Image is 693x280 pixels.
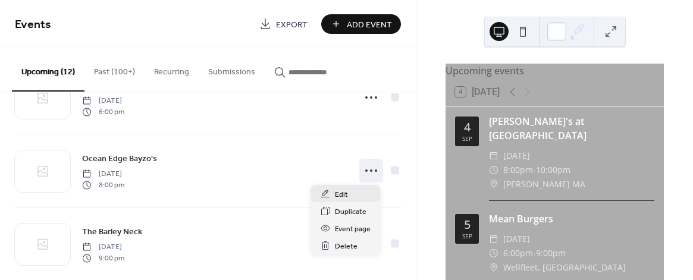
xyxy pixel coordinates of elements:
span: Add Event [347,18,392,31]
span: 8:00pm [503,163,533,177]
span: [DATE] [503,149,530,163]
span: Export [276,18,308,31]
span: The Barley Neck [82,226,142,238]
span: Edit [335,188,348,201]
span: 8:00 pm [82,180,124,190]
div: ​ [489,260,498,275]
span: [DATE] [82,242,124,253]
span: Ocean Edge Bayzo's [82,153,157,165]
span: 9:00pm [536,246,566,260]
button: Upcoming (12) [12,48,84,92]
span: 9:00 pm [82,253,124,263]
div: ​ [489,149,498,163]
button: Past (100+) [84,48,145,90]
div: ​ [489,163,498,177]
span: 6:00pm [503,246,533,260]
span: [DATE] [82,96,124,106]
div: Upcoming events [446,64,664,78]
div: Sep [462,233,472,239]
button: Add Event [321,14,401,34]
div: 4 [464,121,471,133]
span: Events [15,13,51,36]
div: [PERSON_NAME]'s at [GEOGRAPHIC_DATA] [489,114,654,143]
span: Event page [335,223,371,235]
a: Export [250,14,316,34]
div: ​ [489,246,498,260]
span: [DATE] [82,169,124,180]
span: 10:00pm [536,163,570,177]
span: 6:00 pm [82,106,124,117]
div: Mean Burgers [489,212,654,226]
span: [DATE] [503,232,530,246]
span: - [533,246,536,260]
div: 5 [464,219,471,231]
button: Recurring [145,48,199,90]
div: ​ [489,177,498,191]
span: Duplicate [335,206,366,218]
button: Submissions [199,48,265,90]
div: Sep [462,136,472,141]
a: The Barley Neck [82,225,142,238]
span: - [533,163,536,177]
span: [PERSON_NAME] MA [503,177,585,191]
div: ​ [489,232,498,246]
span: Wellfleet, [GEOGRAPHIC_DATA] [503,260,626,275]
a: Ocean Edge Bayzo's [82,152,157,165]
span: Delete [335,240,358,253]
